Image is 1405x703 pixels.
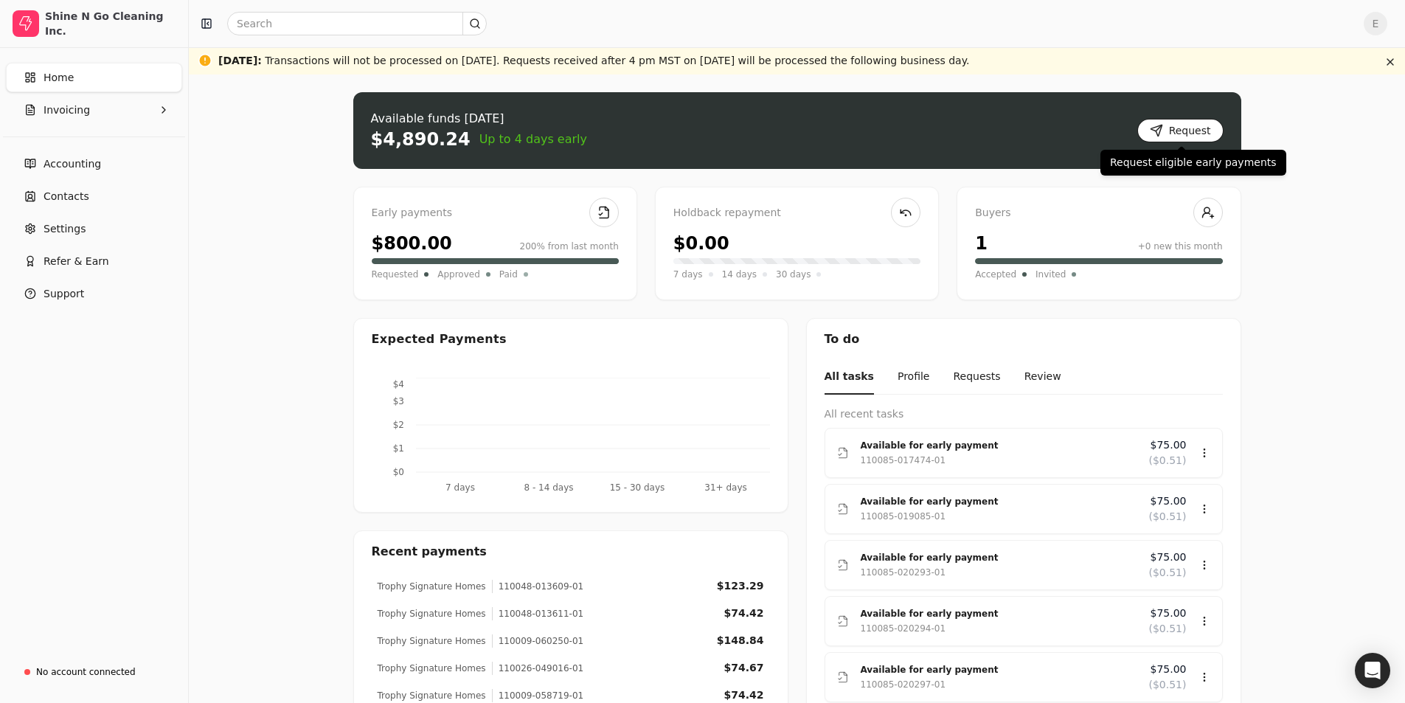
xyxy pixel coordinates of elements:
[36,665,136,679] div: No account connected
[445,482,475,493] tspan: 7 days
[861,606,1137,621] div: Available for early payment
[372,205,619,221] div: Early payments
[227,12,487,35] input: Search
[6,279,182,308] button: Support
[1151,662,1187,677] span: $75.00
[717,633,764,648] div: $148.84
[1024,360,1061,395] button: Review
[724,606,763,621] div: $74.42
[1151,494,1187,509] span: $75.00
[825,406,1223,422] div: All recent tasks
[492,607,584,620] div: 110048-013611-01
[1148,453,1186,468] span: ($0.51)
[44,221,86,237] span: Settings
[492,662,584,675] div: 110026-049016-01
[372,330,507,348] div: Expected Payments
[371,128,471,151] div: $4,890.24
[524,482,573,493] tspan: 8 - 14 days
[378,662,486,675] div: Trophy Signature Homes
[371,110,588,128] div: Available funds [DATE]
[392,467,403,477] tspan: $0
[44,189,89,204] span: Contacts
[44,286,84,302] span: Support
[861,438,1137,453] div: Available for early payment
[378,689,486,702] div: Trophy Signature Homes
[861,677,946,692] div: 110085-020297-01
[378,634,486,648] div: Trophy Signature Homes
[354,531,788,572] div: Recent payments
[807,319,1241,360] div: To do
[704,482,746,493] tspan: 31+ days
[44,156,101,172] span: Accounting
[1137,119,1224,142] button: Request
[861,662,1137,677] div: Available for early payment
[6,63,182,92] a: Home
[1151,437,1187,453] span: $75.00
[1364,12,1387,35] button: E
[673,205,920,221] div: Holdback repayment
[499,267,518,282] span: Paid
[1148,621,1186,637] span: ($0.51)
[6,659,182,685] a: No account connected
[975,230,988,257] div: 1
[1148,677,1186,693] span: ($0.51)
[392,443,403,454] tspan: $1
[898,360,930,395] button: Profile
[378,580,486,593] div: Trophy Signature Homes
[1148,509,1186,524] span: ($0.51)
[1355,653,1390,688] div: Open Intercom Messenger
[45,9,176,38] div: Shine N Go Cleaning Inc.
[392,396,403,406] tspan: $3
[825,360,874,395] button: All tasks
[44,70,74,86] span: Home
[724,688,763,703] div: $74.42
[1148,565,1186,581] span: ($0.51)
[1035,267,1066,282] span: Invited
[372,230,452,257] div: $800.00
[673,230,729,257] div: $0.00
[492,634,584,648] div: 110009-060250-01
[861,621,946,636] div: 110085-020294-01
[6,149,182,179] a: Accounting
[520,240,619,253] div: 200% from last month
[372,267,419,282] span: Requested
[861,550,1137,565] div: Available for early payment
[861,453,946,468] div: 110085-017474-01
[861,565,946,580] div: 110085-020293-01
[776,267,811,282] span: 30 days
[218,55,262,66] span: [DATE] :
[975,267,1016,282] span: Accepted
[437,267,480,282] span: Approved
[861,509,946,524] div: 110085-019085-01
[6,214,182,243] a: Settings
[392,379,403,389] tspan: $4
[609,482,665,493] tspan: 15 - 30 days
[861,494,1137,509] div: Available for early payment
[722,267,757,282] span: 14 days
[6,95,182,125] button: Invoicing
[673,267,703,282] span: 7 days
[1100,150,1286,176] div: Request eligible early payments
[44,103,90,118] span: Invoicing
[492,689,584,702] div: 110009-058719-01
[479,131,587,148] span: Up to 4 days early
[953,360,1000,395] button: Requests
[1151,550,1187,565] span: $75.00
[6,181,182,211] a: Contacts
[724,660,763,676] div: $74.67
[44,254,109,269] span: Refer & Earn
[1138,240,1223,253] div: +0 new this month
[378,607,486,620] div: Trophy Signature Homes
[6,246,182,276] button: Refer & Earn
[492,580,584,593] div: 110048-013609-01
[392,420,403,430] tspan: $2
[1151,606,1187,621] span: $75.00
[975,205,1222,221] div: Buyers
[218,53,969,69] div: Transactions will not be processed on [DATE]. Requests received after 4 pm MST on [DATE] will be ...
[717,578,764,594] div: $123.29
